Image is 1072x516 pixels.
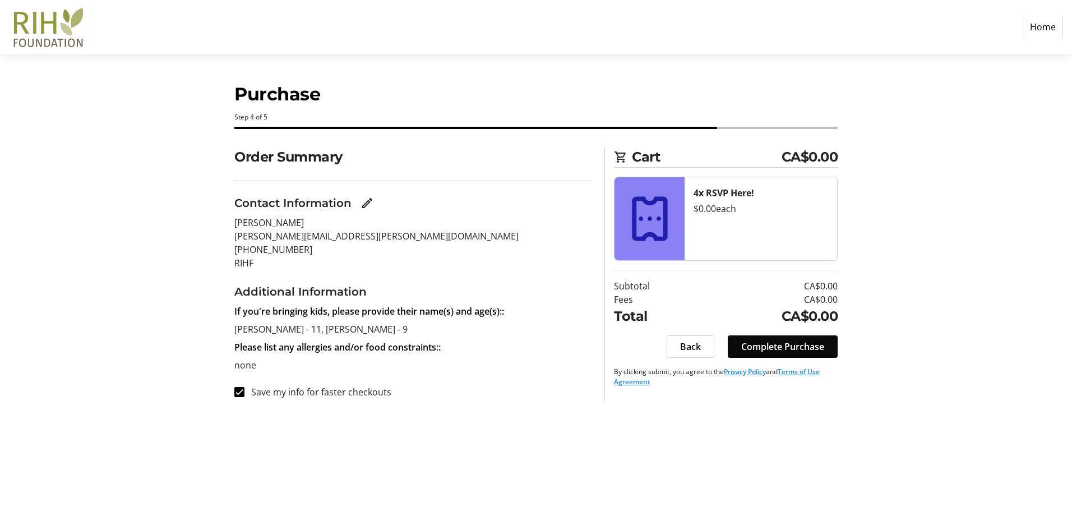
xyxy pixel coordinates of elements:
[234,283,591,300] h3: Additional Information
[234,305,504,317] strong: If you're bringing kids, please provide their name(s) and age(s)::
[234,256,591,270] p: RIHF
[234,195,352,211] h3: Contact Information
[667,335,714,358] button: Back
[244,385,391,399] label: Save my info for faster checkouts
[782,147,838,167] span: CA$0.00
[1023,16,1063,38] a: Home
[680,340,701,353] span: Back
[701,293,838,306] td: CA$0.00
[728,335,838,358] button: Complete Purchase
[234,81,838,108] h1: Purchase
[694,187,754,199] strong: 4x RSVP Here!
[234,216,591,229] p: [PERSON_NAME]
[614,306,701,326] td: Total
[701,306,838,326] td: CA$0.00
[234,358,591,372] p: none
[741,340,824,353] span: Complete Purchase
[356,192,378,214] button: Edit Contact Information
[234,229,591,243] p: [PERSON_NAME][EMAIL_ADDRESS][PERSON_NAME][DOMAIN_NAME]
[614,367,820,386] a: Terms of Use Agreement
[9,4,89,49] img: Royal Inland Hospital Foundation 's Logo
[694,202,828,215] div: $0.00 each
[234,112,838,122] div: Step 4 of 5
[632,147,782,167] span: Cart
[234,243,591,256] p: [PHONE_NUMBER]
[724,367,766,376] a: Privacy Policy
[234,322,591,336] p: [PERSON_NAME] - 11, [PERSON_NAME] - 9
[614,367,838,387] p: By clicking submit, you agree to the and
[701,279,838,293] td: CA$0.00
[614,293,701,306] td: Fees
[234,341,441,353] strong: Please list any allergies and/or food constraints::
[234,147,591,167] h2: Order Summary
[614,279,701,293] td: Subtotal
